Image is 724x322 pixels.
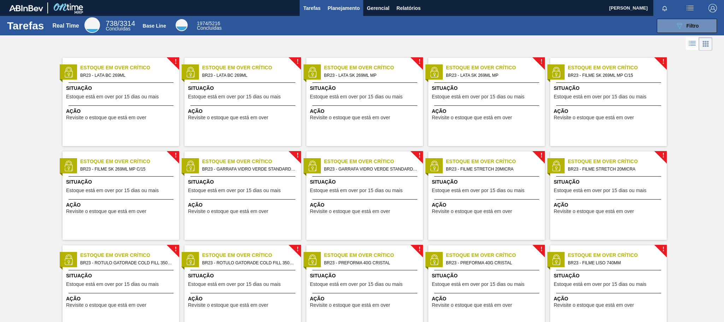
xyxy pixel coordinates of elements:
[63,67,74,77] img: status
[185,67,196,77] img: status
[310,272,421,280] span: Situação
[446,252,545,259] span: Estoque em Over Crítico
[176,19,188,31] div: Base Line
[568,165,661,173] span: BR23 - FILME STRETCH 20MICRA
[662,59,664,64] span: !
[310,188,402,193] span: Estoque está em over por 15 dias ou mais
[551,67,561,77] img: status
[66,188,159,193] span: Estoque está em over por 15 dias ou mais
[540,153,542,158] span: !
[80,158,179,165] span: Estoque em Over Crítico
[66,178,177,186] span: Situação
[554,209,634,214] span: Revisite o estoque que está em over
[554,85,665,92] span: Situação
[175,59,177,64] span: !
[324,259,417,267] span: BR23 - PREFORMA 40G CRISTAL
[324,158,423,165] span: Estoque em Over Crítico
[66,85,177,92] span: Situação
[80,252,179,259] span: Estoque em Over Crítico
[202,252,301,259] span: Estoque em Over Crítico
[106,21,135,31] div: Real Time
[188,115,268,120] span: Revisite o estoque que está em over
[432,295,543,303] span: Ação
[66,108,177,115] span: Ação
[554,272,665,280] span: Situação
[568,259,661,267] span: BR23 - FILME LISO 740MM
[143,23,166,29] div: Base Line
[66,282,159,287] span: Estoque está em over por 15 dias ou mais
[432,108,543,115] span: Ação
[197,21,208,26] span: 1974
[106,19,135,27] span: / 3314
[84,17,100,33] div: Real Time
[446,165,539,173] span: BR23 - FILME STRETCH 20MICRA
[106,19,117,27] span: 738
[80,64,179,71] span: Estoque em Over Crítico
[296,247,299,252] span: !
[432,272,543,280] span: Situação
[429,254,440,265] img: status
[66,201,177,209] span: Ação
[303,4,320,12] span: Tarefas
[63,161,74,171] img: status
[106,26,130,31] span: Concluídas
[432,178,543,186] span: Situação
[202,71,295,79] span: BR23 - LATA BC 269ML
[188,272,299,280] span: Situação
[446,64,545,71] span: Estoque em Over Crítico
[554,201,665,209] span: Ação
[432,303,512,308] span: Revisite o estoque que está em over
[188,108,299,115] span: Ação
[554,188,646,193] span: Estoque está em over por 15 dias ou mais
[687,23,699,29] span: Filtro
[310,94,402,99] span: Estoque está em over por 15 dias ou mais
[699,37,712,51] div: Visão em Cards
[310,282,402,287] span: Estoque está em over por 15 dias ou mais
[568,64,667,71] span: Estoque em Over Crítico
[551,254,561,265] img: status
[662,153,664,158] span: !
[188,295,299,303] span: Ação
[197,21,220,26] span: / 5216
[432,188,524,193] span: Estoque está em over por 15 dias ou mais
[310,85,421,92] span: Situação
[188,303,268,308] span: Revisite o estoque que está em over
[446,71,539,79] span: BR23 - LATA SK 269ML MP
[554,178,665,186] span: Situação
[7,22,44,30] h1: Tarefas
[52,23,79,29] div: Real Time
[310,201,421,209] span: Ação
[202,165,295,173] span: BR23 - GARRAFA VIDRO VERDE STANDARD 600ML
[188,201,299,209] span: Ação
[429,67,440,77] img: status
[296,59,299,64] span: !
[446,259,539,267] span: BR23 - PREFORMA 40G CRISTAL
[80,71,173,79] span: BR23 - LATA BC 269ML
[662,247,664,252] span: !
[310,295,421,303] span: Ação
[197,21,222,30] div: Base Line
[310,108,421,115] span: Ação
[66,303,146,308] span: Revisite o estoque que está em over
[185,254,196,265] img: status
[188,282,281,287] span: Estoque está em over por 15 dias ou mais
[197,25,222,31] span: Concluídas
[310,303,390,308] span: Revisite o estoque que está em over
[188,94,281,99] span: Estoque está em over por 15 dias ou mais
[188,188,281,193] span: Estoque está em over por 15 dias ou mais
[551,161,561,171] img: status
[66,94,159,99] span: Estoque está em over por 15 dias ou mais
[188,178,299,186] span: Situação
[307,67,318,77] img: status
[66,209,146,214] span: Revisite o estoque que está em over
[9,5,43,11] img: TNhmsLtSVTkK8tSr43FrP2fwEKptu5GPRR3wAAAABJRU5ErkJggg==
[432,115,512,120] span: Revisite o estoque que está em over
[296,153,299,158] span: !
[66,272,177,280] span: Situação
[396,4,420,12] span: Relatórios
[554,282,646,287] span: Estoque está em over por 15 dias ou mais
[568,252,667,259] span: Estoque em Over Crítico
[202,259,295,267] span: BR23 - ROTULO GATORADE COLD FILL 350ML H BLBRRY
[188,209,268,214] span: Revisite o estoque que está em over
[432,85,543,92] span: Situação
